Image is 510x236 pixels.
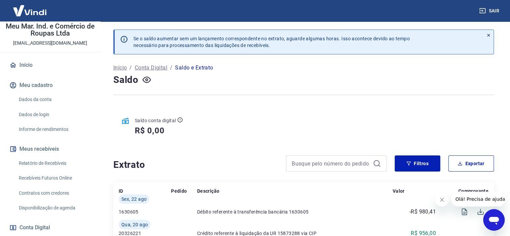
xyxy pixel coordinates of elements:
[16,171,92,185] a: Recebíveis Futuros Online
[121,221,148,228] span: Qua, 20 ago
[393,188,405,194] p: Valor
[5,23,95,37] p: Meu Mar. Ind. e Comércio de Roupas Ltda
[395,155,440,172] button: Filtros
[451,192,505,206] iframe: Mensagem da empresa
[197,208,393,215] p: Débito referente à transferência bancária 1630605
[119,188,123,194] p: ID
[8,58,92,73] a: Início
[435,193,449,206] iframe: Fechar mensagem
[135,125,165,136] h5: R$ 0,00
[478,5,502,17] button: Sair
[171,188,187,194] p: Pedido
[135,117,176,124] p: Saldo conta digital
[16,93,92,106] a: Dados da conta
[113,158,278,172] h4: Extrato
[175,64,213,72] p: Saldo e Extrato
[472,204,489,220] span: Download
[8,0,52,21] img: Vindi
[448,155,494,172] button: Exportar
[113,73,138,87] h4: Saldo
[13,40,87,47] p: [EMAIL_ADDRESS][DOMAIN_NAME]
[458,188,489,194] p: Comprovante
[197,188,220,194] p: Descrição
[8,220,92,235] button: Conta Digital
[16,108,92,122] a: Dados de login
[16,201,92,215] a: Disponibilização de agenda
[4,5,56,10] span: Olá! Precisa de ajuda?
[170,64,172,72] p: /
[16,186,92,200] a: Contratos com credores
[483,209,505,231] iframe: Botão para abrir a janela de mensagens
[409,208,436,216] p: -R$ 980,41
[133,35,410,49] p: Se o saldo aumentar sem um lançamento correspondente no extrato, aguarde algumas horas. Isso acon...
[292,158,370,169] input: Busque pelo número do pedido
[129,64,132,72] p: /
[119,208,171,215] p: 1630605
[16,123,92,136] a: Informe de rendimentos
[16,156,92,170] a: Relatório de Recebíveis
[8,78,92,93] button: Meu cadastro
[135,64,167,72] a: Conta Digital
[456,204,472,220] span: Visualizar
[8,142,92,156] button: Meus recebíveis
[121,196,147,202] span: Sex, 22 ago
[113,64,127,72] a: Início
